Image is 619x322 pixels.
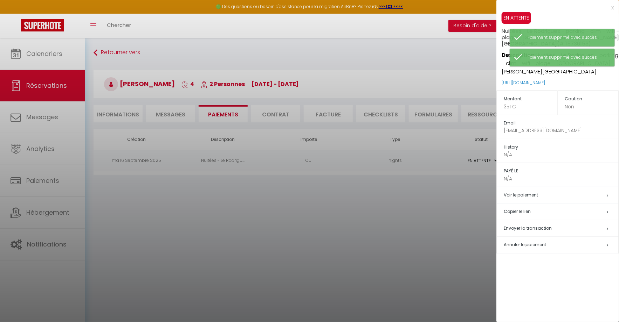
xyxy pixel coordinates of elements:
h5: Montant [504,95,558,103]
h5: Caution [565,95,619,103]
span: (# 15736153) [557,40,591,47]
div: Paiement supprimé avec succès [528,34,607,41]
p: N/A [504,151,619,158]
h5: Email [504,119,619,127]
span: Envoyer la transaction [504,225,552,231]
h5: Copier le lien [504,208,619,216]
h5: Nuitées - Le Rodrigues - parking - clim - wifi - plage - [GEOGRAPHIC_DATA][PERSON_NAME][GEOGRAPHI... [502,24,619,47]
span: Annuler le paiement [504,242,546,248]
span: EN ATTENTE [502,12,531,24]
div: Paiement supprimé avec succès [528,54,607,61]
a: Voir le paiement [504,192,538,198]
p: Non [565,103,619,110]
h5: PAYÉ LE [504,167,619,175]
h5: History [504,143,619,151]
p: N/A [504,175,619,183]
a: [URL][DOMAIN_NAME] [502,80,545,86]
p: 351 € [504,103,558,110]
strong: Description: [502,51,536,59]
p: [EMAIL_ADDRESS][DOMAIN_NAME] [504,127,619,134]
p: Nuitées - Le Rodrigues - parking - clim - wifi - plage - [GEOGRAPHIC_DATA][PERSON_NAME][GEOGRAPHI... [502,47,619,76]
div: x [496,3,614,12]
